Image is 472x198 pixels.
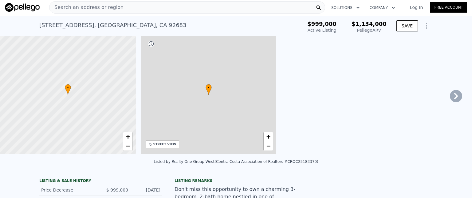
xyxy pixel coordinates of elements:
span: • [206,85,212,91]
button: Show Options [420,20,433,32]
button: SAVE [396,20,418,31]
a: Zoom out [264,141,273,151]
div: • [65,84,71,95]
a: Zoom out [123,141,132,151]
div: LISTING & SALE HISTORY [39,178,162,184]
img: Pellego [5,3,40,12]
div: [STREET_ADDRESS] , [GEOGRAPHIC_DATA] , CA 92683 [39,21,187,30]
div: Listed by Realty One Group West (Contra Costa Association of Realtors #CROC25183370) [154,160,318,164]
div: • [206,84,212,95]
div: Pellego ARV [352,27,387,33]
button: Company [365,2,400,13]
a: Zoom in [123,132,132,141]
span: $ 999,000 [106,188,128,192]
span: − [266,142,270,150]
a: Log In [403,4,430,10]
span: • [65,85,71,91]
div: Price Decrease [41,187,96,193]
span: + [266,133,270,140]
div: [DATE] [133,187,160,193]
span: Active Listing [308,28,336,33]
span: $1,134,000 [352,21,387,27]
span: Search an address or region [49,4,124,11]
span: $999,000 [307,21,336,27]
span: + [126,133,130,140]
div: Listing remarks [175,178,297,183]
a: Zoom in [264,132,273,141]
a: Free Account [430,2,467,13]
span: − [126,142,130,150]
button: Solutions [326,2,365,13]
div: STREET VIEW [153,142,176,147]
